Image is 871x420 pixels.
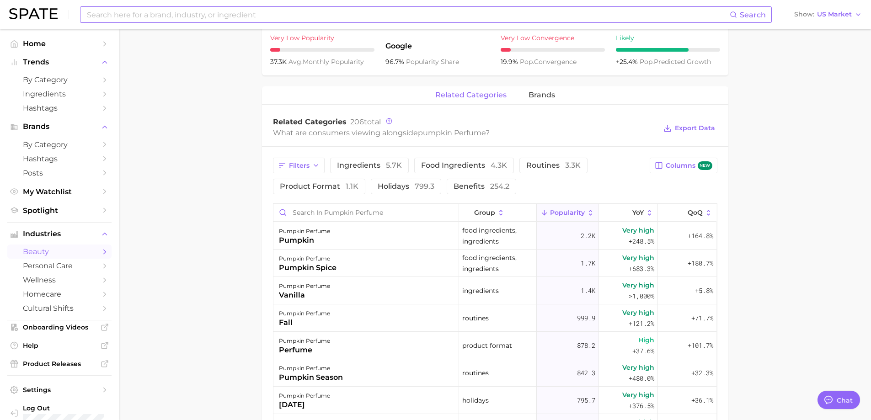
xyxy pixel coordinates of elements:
[462,313,489,324] span: routines
[23,187,96,196] span: My Watchlist
[418,128,486,137] span: pumpkin perfume
[23,360,96,368] span: Product Releases
[270,32,374,43] div: Very Low Popularity
[462,252,533,274] span: food ingredients, ingredients
[565,161,581,170] span: 3.3k
[550,209,585,216] span: Popularity
[688,209,703,216] span: QoQ
[491,161,507,170] span: 4.3k
[632,209,644,216] span: YoY
[23,90,96,98] span: Ingredients
[616,48,720,52] div: 7 / 10
[581,230,595,241] span: 2.2k
[279,262,337,273] div: pumpkin spice
[7,287,112,301] a: homecare
[270,48,374,52] div: 1 / 10
[454,183,509,190] span: benefits
[622,307,654,318] span: Very high
[675,124,715,132] span: Export Data
[406,58,459,66] span: popularity share
[289,58,364,66] span: monthly popularity
[23,75,96,84] span: by Category
[7,87,112,101] a: Ingredients
[23,304,96,313] span: cultural shifts
[629,236,654,247] span: +248.5%
[23,386,96,394] span: Settings
[666,161,712,170] span: Columns
[273,332,717,359] button: pumpkin perfumeperfumeproduct format878.2High+37.6%+101.7%
[346,182,358,191] span: 1.1k
[459,204,537,222] button: group
[474,209,495,216] span: group
[23,104,96,112] span: Hashtags
[273,117,347,126] span: Related Categories
[577,313,595,324] span: 999.9
[273,359,717,387] button: pumpkin perfumepumpkin seasonroutines842.3Very high+480.0%+32.3%
[7,227,112,241] button: Industries
[688,230,713,241] span: +164.8%
[520,58,534,66] abbr: popularity index
[526,162,581,169] span: routines
[462,225,533,247] span: food ingredients, ingredients
[280,183,358,190] span: product format
[279,253,337,264] div: pumpkin perfume
[23,230,96,238] span: Industries
[629,292,654,300] span: >1,000%
[616,58,640,66] span: +25.4%
[632,346,654,356] span: +37.6%
[622,252,654,263] span: Very high
[7,37,112,51] a: Home
[688,258,713,269] span: +180.7%
[7,383,112,397] a: Settings
[622,389,654,400] span: Very high
[640,58,654,66] abbr: popularity index
[577,395,595,406] span: 795.7
[279,390,330,401] div: pumpkin perfume
[7,73,112,87] a: by Category
[386,161,402,170] span: 5.7k
[688,340,713,351] span: +101.7%
[7,152,112,166] a: Hashtags
[7,273,112,287] a: wellness
[289,162,310,170] span: Filters
[279,281,330,292] div: pumpkin perfume
[273,304,717,332] button: pumpkin perfumefallroutines999.9Very high+121.2%+71.7%
[529,91,555,99] span: brands
[629,373,654,384] span: +480.0%
[658,204,716,222] button: QoQ
[490,182,509,191] span: 254.2
[577,340,595,351] span: 878.2
[7,138,112,152] a: by Category
[23,169,96,177] span: Posts
[629,263,654,274] span: +683.3%
[622,225,654,236] span: Very high
[629,318,654,329] span: +121.2%
[792,9,864,21] button: ShowUS Market
[279,363,343,374] div: pumpkin perfume
[279,372,343,383] div: pumpkin season
[661,122,717,135] button: Export Data
[378,183,434,190] span: holidays
[691,313,713,324] span: +71.7%
[273,277,717,304] button: pumpkin perfumevanillaingredients1.4kVery high>1,000%+5.8%
[273,250,717,277] button: pumpkin perfumepumpkin spicefood ingredients, ingredients1.7kVery high+683.3%+180.7%
[289,58,303,66] abbr: average
[7,339,112,352] a: Help
[577,367,595,378] span: 842.3
[337,162,402,169] span: ingredients
[279,345,330,356] div: perfume
[501,48,605,52] div: 1 / 10
[279,308,330,319] div: pumpkin perfume
[421,162,507,169] span: food ingredients
[650,158,717,173] button: Columnsnew
[7,301,112,315] a: cultural shifts
[270,58,289,66] span: 37.3k
[462,367,489,378] span: routines
[462,395,489,406] span: holidays
[7,357,112,371] a: Product Releases
[415,182,434,191] span: 799.3
[23,404,126,412] span: Log Out
[638,335,654,346] span: High
[7,101,112,115] a: Hashtags
[581,258,595,269] span: 1.7k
